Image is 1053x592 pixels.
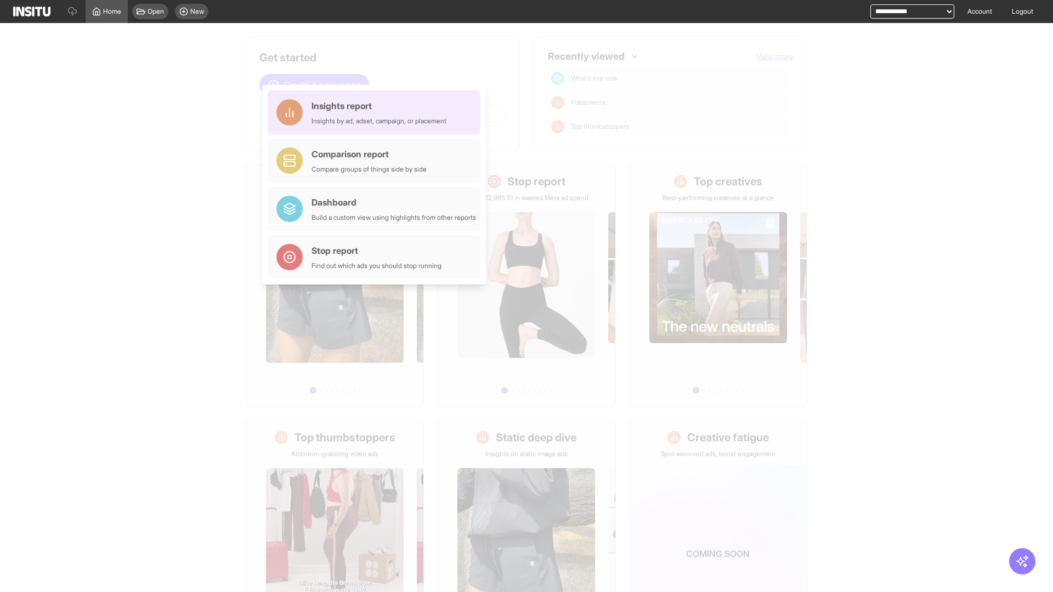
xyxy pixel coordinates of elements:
div: Comparison report [312,147,427,161]
span: Open [148,7,164,16]
span: Home [103,7,121,16]
img: Logo [13,7,50,16]
div: Stop report [312,244,441,257]
div: Dashboard [312,196,476,209]
div: Compare groups of things side by side [312,165,427,174]
div: Build a custom view using highlights from other reports [312,213,476,222]
span: New [190,7,204,16]
div: Insights report [312,99,446,112]
div: Find out which ads you should stop running [312,261,441,270]
div: Insights by ad, adset, campaign, or placement [312,117,446,126]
